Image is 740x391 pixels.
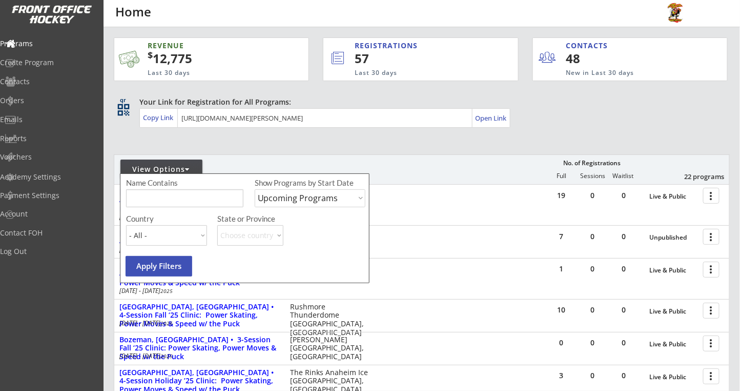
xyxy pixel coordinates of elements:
[119,229,279,255] div: [GEOGRAPHIC_DATA], [GEOGRAPHIC_DATA] • 4-Session Fall ‘25 Clinic: Power Skating, Power Moves & Sp...
[703,229,720,245] button: more_vert
[546,192,577,199] div: 19
[160,320,173,327] em: 2025
[577,172,608,180] div: Sessions
[650,234,698,241] div: Unpublished
[119,336,279,361] div: Bozeman, [GEOGRAPHIC_DATA] • 3-Session Fall ‘25 Clinic: Power Skating, Power Moves & Speed w/ the...
[217,215,364,223] div: State or Province
[290,303,371,337] div: Rushmore Thunderdome [GEOGRAPHIC_DATA], [GEOGRAPHIC_DATA]
[566,50,629,67] div: 48
[160,353,173,360] em: 2025
[650,341,698,348] div: Live & Public
[546,339,577,346] div: 0
[116,102,131,118] button: qr_code
[119,214,276,220] div: [DATE] - [DATE]
[703,368,720,384] button: more_vert
[546,306,577,314] div: 10
[566,69,680,77] div: New in Last 30 days
[148,41,261,51] div: REVENUE
[126,179,207,187] div: Name Contains
[560,160,624,167] div: No. of Registrations
[703,303,720,319] button: more_vert
[160,287,173,295] em: 2025
[290,336,371,361] div: [PERSON_NAME][GEOGRAPHIC_DATA], [GEOGRAPHIC_DATA]
[577,306,608,314] div: 0
[650,193,698,200] div: Live & Public
[139,97,698,107] div: Your Link for Registration for All Programs:
[476,114,508,123] div: Open Link
[126,256,192,277] button: Apply Filters
[608,233,639,240] div: 0
[119,303,279,328] div: [GEOGRAPHIC_DATA], [GEOGRAPHIC_DATA] • 4-Session Fall ‘25 Clinic: Power Skating, Power Moves & Sp...
[577,339,608,346] div: 0
[143,113,175,122] div: Copy Link
[546,233,577,240] div: 7
[546,265,577,272] div: 1
[546,172,577,180] div: Full
[255,179,364,187] div: Show Programs by Start Date
[608,265,639,272] div: 0
[126,215,207,223] div: Country
[355,69,476,77] div: Last 30 days
[546,372,577,379] div: 3
[119,320,276,326] div: [DATE] - [DATE]
[577,233,608,240] div: 0
[608,306,639,314] div: 0
[148,49,153,61] sup: $
[119,188,279,213] div: [GEOGRAPHIC_DATA], [GEOGRAPHIC_DATA] • 4-Session Fall ‘25 Clinic: Power Skating, Power Moves & Sp...
[355,50,484,67] div: 57
[119,262,279,287] div: [GEOGRAPHIC_DATA], [GEOGRAPHIC_DATA] • 4-Session Fall ’25 Clinic: Power Skating, Power Moves & Sp...
[148,50,277,67] div: 12,775
[703,262,720,278] button: more_vert
[566,41,613,51] div: CONTACTS
[650,308,698,315] div: Live & Public
[703,188,720,204] button: more_vert
[608,339,639,346] div: 0
[650,374,698,381] div: Live & Public
[148,69,261,77] div: Last 30 days
[671,172,724,181] div: 22 programs
[476,111,508,125] a: Open Link
[577,192,608,199] div: 0
[608,372,639,379] div: 0
[119,353,276,359] div: [DATE] - [DATE]
[355,41,472,51] div: REGISTRATIONS
[577,265,608,272] div: 0
[120,164,202,174] div: View Options
[117,97,129,104] div: qr
[650,267,698,274] div: Live & Public
[577,372,608,379] div: 0
[608,192,639,199] div: 0
[119,247,276,253] div: [DATE] - [DATE]
[703,336,720,351] button: more_vert
[119,288,276,294] div: [DATE] - [DATE]
[608,172,639,180] div: Waitlist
